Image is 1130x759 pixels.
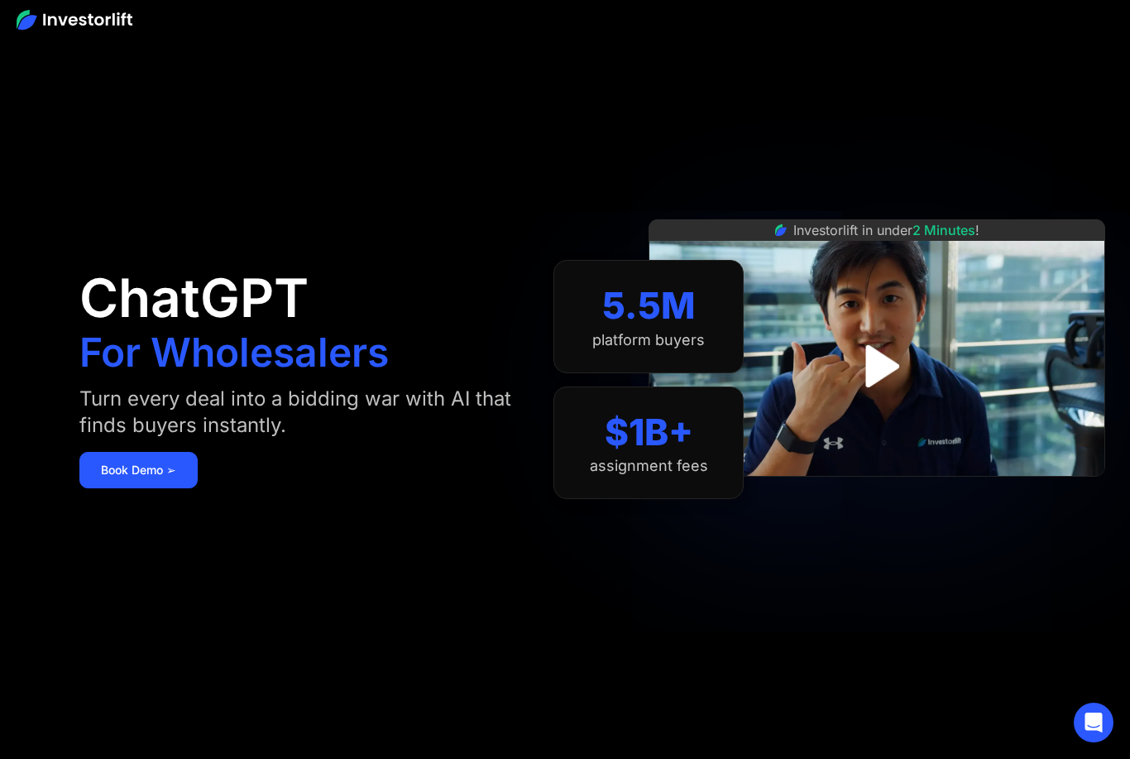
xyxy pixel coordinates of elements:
div: 5.5M [602,284,696,328]
div: Turn every deal into a bidding war with AI that finds buyers instantly. [79,386,521,439]
span: 2 Minutes [912,222,975,238]
div: assignment fees [590,457,708,475]
a: Book Demo ➢ [79,452,198,488]
iframe: Customer reviews powered by Trustpilot [753,485,1001,505]
div: $1B+ [605,411,693,454]
h1: For Wholesalers [79,333,389,372]
div: platform buyers [592,331,705,349]
h1: ChatGPT [79,271,309,324]
a: open lightbox [840,329,914,403]
div: Open Intercom Messenger [1074,703,1113,742]
div: Investorlift in under ! [793,220,979,240]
